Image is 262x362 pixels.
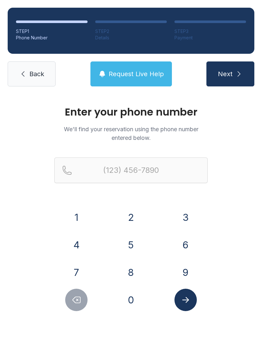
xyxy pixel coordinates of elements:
[95,28,167,35] div: STEP 2
[218,69,233,78] span: Next
[174,206,197,229] button: 3
[109,69,164,78] span: Request Live Help
[65,261,88,284] button: 7
[54,107,208,117] h1: Enter your phone number
[174,35,246,41] div: Payment
[174,289,197,311] button: Submit lookup form
[120,234,142,256] button: 5
[16,28,88,35] div: STEP 1
[65,234,88,256] button: 4
[16,35,88,41] div: Phone Number
[65,289,88,311] button: Delete number
[54,157,208,183] input: Reservation phone number
[95,35,167,41] div: Details
[29,69,44,78] span: Back
[120,289,142,311] button: 0
[120,206,142,229] button: 2
[120,261,142,284] button: 8
[174,28,246,35] div: STEP 3
[174,261,197,284] button: 9
[54,125,208,142] p: We'll find your reservation using the phone number entered below.
[174,234,197,256] button: 6
[65,206,88,229] button: 1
